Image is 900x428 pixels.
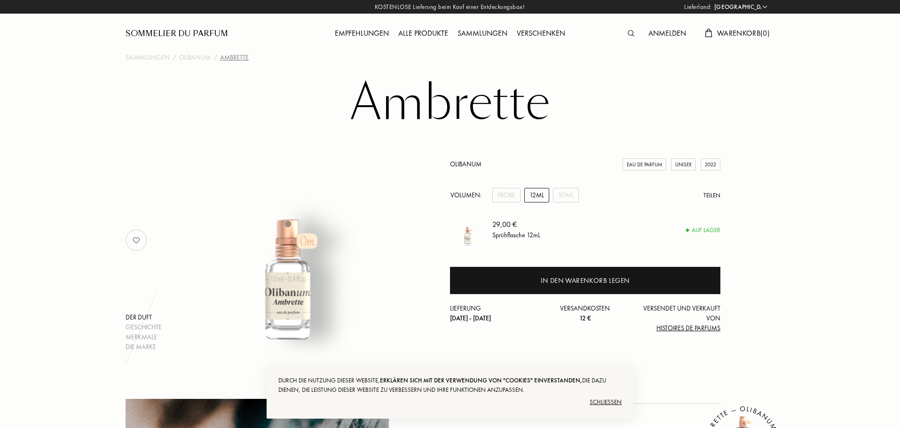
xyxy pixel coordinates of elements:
[380,376,582,384] span: erklären sich mit der Verwendung von "Cookies" einverstanden,
[630,303,720,333] div: Versendet und verkauft von
[126,28,228,39] a: Sommelier du Parfum
[394,28,453,40] div: Alle Produkte
[394,28,453,38] a: Alle Produkte
[686,226,720,235] div: Auf Lager
[492,230,540,240] div: Sprühflasche 12mL
[453,28,512,38] a: Sammlungen
[541,275,630,286] div: In den Warenkorb legen
[213,53,217,62] div: /
[553,188,579,202] div: 50mL
[717,28,770,38] span: Warenkorb ( 0 )
[492,219,540,230] div: 29,00 €
[644,28,691,40] div: Anmelden
[127,231,146,249] img: no_like_p.png
[126,332,162,342] div: Merkmale
[126,312,162,322] div: Der Duft
[628,30,634,37] img: search_icn.svg
[126,322,162,332] div: Geschichte
[644,28,691,38] a: Anmelden
[450,160,482,168] a: Olibanum
[656,324,720,332] span: Histoires de Parfums
[126,53,170,62] a: Sammlungen
[278,376,622,395] div: Durch die Nutzung dieser Website, die dazu dienen, die Leistung dieser Website zu verbessern und ...
[579,314,591,322] span: 12 €
[215,77,685,129] h1: Ambrette
[671,158,696,171] div: Unisex
[453,28,512,40] div: Sammlungen
[623,158,666,171] div: Eau de Parfum
[540,303,631,323] div: Versandkosten
[524,188,549,202] div: 12mL
[450,188,487,202] div: Volumen:
[705,29,712,37] img: cart.svg
[179,53,211,62] a: Olibanum
[330,28,394,38] a: Empfehlungen
[450,303,540,323] div: Lieferung
[512,28,570,38] a: Verschenken
[173,53,176,62] div: /
[450,212,485,247] img: Ambrette Olibanum
[278,395,622,410] div: Schließen
[450,314,491,322] span: [DATE] - [DATE]
[701,158,720,171] div: 2022
[703,191,720,200] div: Teilen
[172,119,404,352] img: Ambrette Olibanum
[126,342,162,352] div: Die Marke
[330,28,394,40] div: Empfehlungen
[684,2,712,12] span: Lieferland:
[512,28,570,40] div: Verschenken
[492,188,521,202] div: Probe
[220,53,249,62] div: Ambrette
